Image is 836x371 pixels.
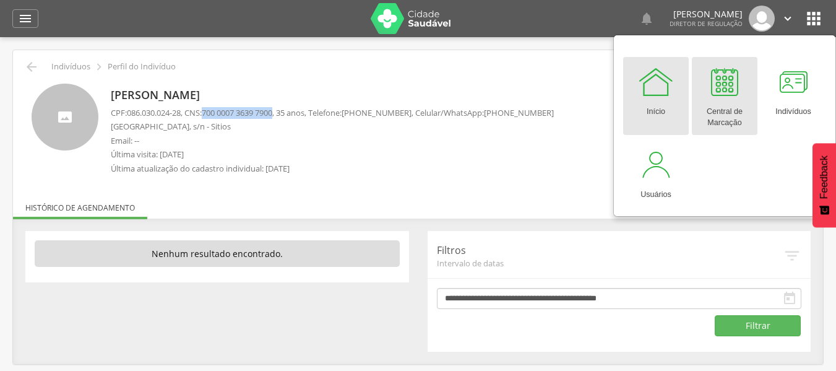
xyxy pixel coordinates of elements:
button: Feedback - Mostrar pesquisa [812,143,836,227]
a:  [781,6,795,32]
span: Feedback [819,155,830,199]
a: Central de Marcação [692,57,757,135]
p: CPF: , CNS: , 35 anos, Telefone: , Celular/WhatsApp: [111,107,554,119]
span: [PHONE_NUMBER] [342,107,412,118]
p: Email: -- [111,135,554,147]
a: Usuários [623,140,689,207]
i:  [804,9,824,28]
p: Última atualização do cadastro individual: [DATE] [111,163,554,175]
span: 700 0007 3639 7900 [202,107,272,118]
i:  [783,247,801,265]
span: 086.030.024-28 [127,107,181,118]
i:  [639,11,654,26]
span: Intervalo de datas [437,258,783,269]
a:  [12,9,38,28]
span: Diretor de regulação [670,19,743,28]
p: Nenhum resultado encontrado. [35,240,400,268]
i:  [92,60,106,74]
a:  [639,6,654,32]
i:  [781,12,795,25]
i:  [18,11,33,26]
button: Filtrar [715,315,801,336]
p: [GEOGRAPHIC_DATA], s/n - Sitios [111,121,554,133]
i:  [24,59,39,74]
i:  [782,291,797,306]
p: [PERSON_NAME] [670,10,743,19]
p: Filtros [437,243,783,258]
p: Indivíduos [51,62,90,72]
span: [PHONE_NUMBER] [484,107,554,118]
p: Última visita: [DATE] [111,149,554,160]
p: Perfil do Indivíduo [108,62,176,72]
a: Indivíduos [761,57,826,135]
p: [PERSON_NAME] [111,87,554,103]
